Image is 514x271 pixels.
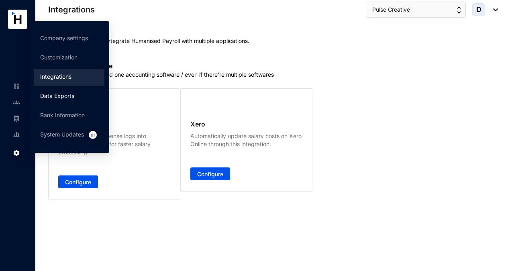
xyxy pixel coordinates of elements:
p: QuickBooks [58,119,170,129]
span: Configure [197,170,223,178]
span: Configure [65,178,91,186]
a: System Updates01 [40,131,98,138]
span: Pulse Creative [372,5,410,14]
img: settings.f4f5bcbb8b4eaa341756.svg [13,149,20,157]
li: Home [6,78,26,94]
a: Data Exports [40,92,74,99]
button: Configure [58,175,98,188]
p: Automatically update salary costs on Xero Online through this integration. [190,132,302,148]
img: report-unselected.e6a6b4230fc7da01f883.svg [13,131,20,138]
li: Contacts [6,94,26,110]
a: Company settings [40,35,88,41]
a: Integrations [40,73,71,80]
p: You can only intergrated one accounting software / even if there’re multiple softwares [48,71,501,79]
p: You can conveniently integrate Humanised Payroll with multiple applications. [48,37,501,45]
span: D [476,6,481,13]
img: up-down-arrow.74152d26bf9780fbf563ca9c90304185.svg [457,6,461,14]
p: Xero [190,119,302,129]
p: Integrations [48,4,95,15]
button: Pulse Creative [366,2,466,18]
li: Reports [6,126,26,143]
button: Configure [190,167,230,180]
a: Bank Information [40,112,85,118]
li: Payroll [6,110,26,126]
a: Customization [40,54,78,61]
img: people-unselected.118708e94b43a90eceab.svg [13,99,20,106]
img: payroll-unselected.b590312f920e76f0c668.svg [13,115,20,122]
img: dropdown-black.8e83cc76930a90b1a4fdb6d089b7bf3a.svg [489,8,498,11]
img: home-unselected.a29eae3204392db15eaf.svg [13,83,20,90]
p: Accounting Software [48,61,501,71]
p: Push approved expense logs into QuickBooks Online for faster salary processing. [58,132,170,156]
